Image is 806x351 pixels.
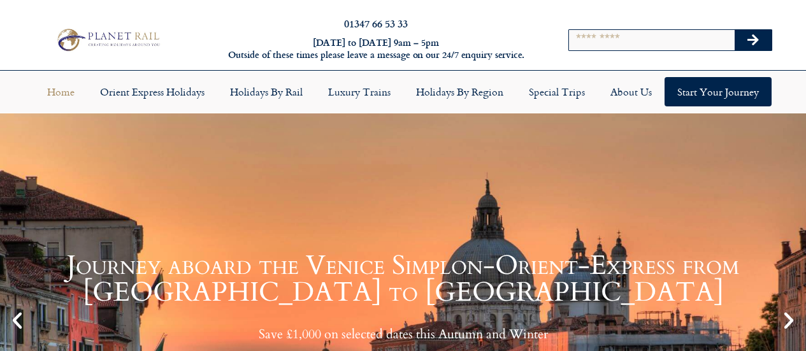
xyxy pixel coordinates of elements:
a: 01347 66 53 33 [344,16,408,31]
a: Holidays by Region [403,77,516,106]
nav: Menu [6,77,800,106]
a: Start your Journey [665,77,772,106]
div: Previous slide [6,310,28,331]
a: Home [34,77,87,106]
p: Save £1,000 on selected dates this Autumn and Winter [32,326,774,342]
a: Luxury Trains [315,77,403,106]
a: Special Trips [516,77,598,106]
button: Search [735,30,772,50]
img: Planet Rail Train Holidays Logo [53,26,162,53]
div: Next slide [778,310,800,331]
a: Orient Express Holidays [87,77,217,106]
a: About Us [598,77,665,106]
h6: [DATE] to [DATE] 9am – 5pm Outside of these times please leave a message on our 24/7 enquiry serv... [218,37,534,61]
a: Holidays by Rail [217,77,315,106]
h1: Journey aboard the Venice Simplon-Orient-Express from [GEOGRAPHIC_DATA] to [GEOGRAPHIC_DATA] [32,252,774,306]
